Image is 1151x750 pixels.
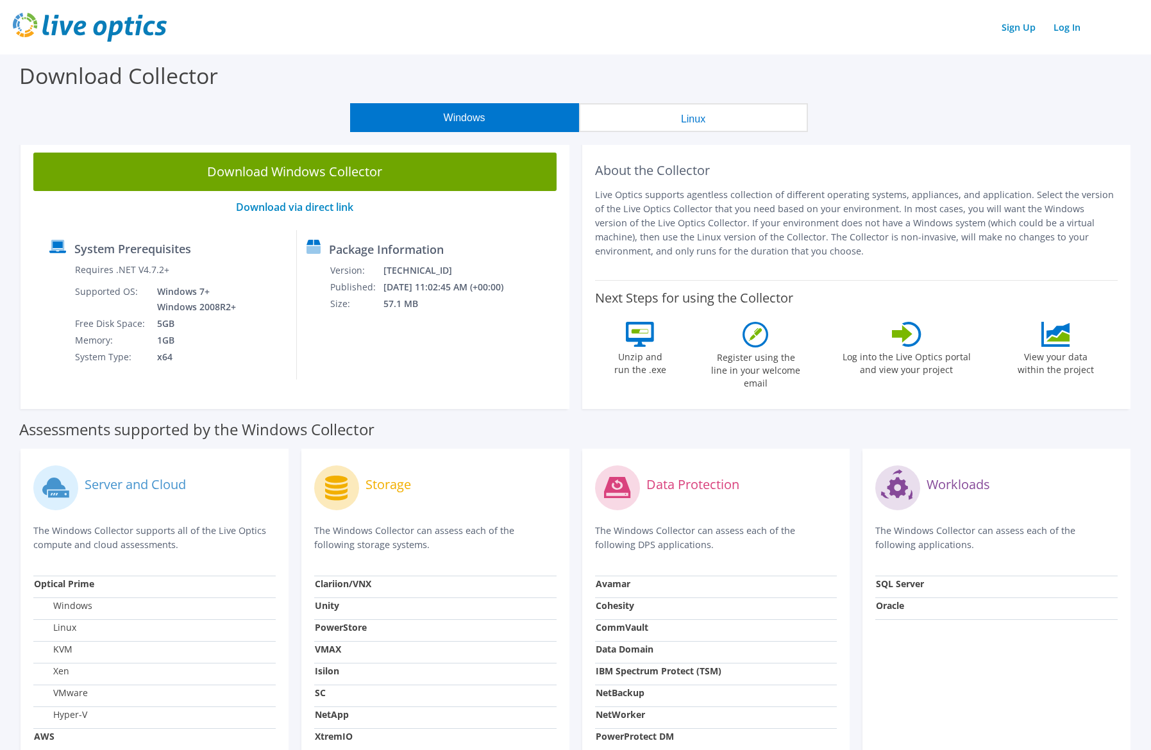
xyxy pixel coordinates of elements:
[842,347,971,376] label: Log into the Live Optics portal and view your project
[315,621,367,633] strong: PowerStore
[927,478,990,491] label: Workloads
[147,283,239,315] td: Windows 7+ Windows 2008R2+
[147,315,239,332] td: 5GB
[315,730,353,742] strong: XtremIO
[595,290,793,306] label: Next Steps for using the Collector
[1009,347,1102,376] label: View your data within the project
[330,296,383,312] td: Size:
[85,478,186,491] label: Server and Cloud
[329,243,444,256] label: Package Information
[34,621,76,634] label: Linux
[596,621,648,633] strong: CommVault
[579,103,808,132] button: Linux
[315,665,339,677] strong: Isilon
[595,188,1118,258] p: Live Optics supports agentless collection of different operating systems, appliances, and applica...
[74,332,147,349] td: Memory:
[19,61,218,90] label: Download Collector
[315,599,339,612] strong: Unity
[596,665,721,677] strong: IBM Spectrum Protect (TSM)
[596,730,674,742] strong: PowerProtect DM
[596,578,630,590] strong: Avamar
[596,708,645,721] strong: NetWorker
[314,524,557,552] p: The Windows Collector can assess each of the following storage systems.
[75,263,169,276] label: Requires .NET V4.7.2+
[74,315,147,332] td: Free Disk Space:
[34,643,72,656] label: KVM
[34,687,88,699] label: VMware
[708,347,804,390] label: Register using the line in your welcome email
[315,708,349,721] strong: NetApp
[34,708,87,721] label: Hyper-V
[350,103,579,132] button: Windows
[596,643,653,655] strong: Data Domain
[33,153,557,191] a: Download Windows Collector
[876,599,904,612] strong: Oracle
[34,578,94,590] strong: Optical Prime
[330,262,383,279] td: Version:
[34,730,55,742] strong: AWS
[365,478,411,491] label: Storage
[875,524,1118,552] p: The Windows Collector can assess each of the following applications.
[1047,18,1087,37] a: Log In
[610,347,669,376] label: Unzip and run the .exe
[74,242,191,255] label: System Prerequisites
[995,18,1042,37] a: Sign Up
[646,478,739,491] label: Data Protection
[383,262,521,279] td: [TECHNICAL_ID]
[595,524,837,552] p: The Windows Collector can assess each of the following DPS applications.
[147,332,239,349] td: 1GB
[74,283,147,315] td: Supported OS:
[19,423,374,436] label: Assessments supported by the Windows Collector
[596,687,644,699] strong: NetBackup
[315,687,326,699] strong: SC
[330,279,383,296] td: Published:
[34,599,92,612] label: Windows
[33,524,276,552] p: The Windows Collector supports all of the Live Optics compute and cloud assessments.
[34,665,69,678] label: Xen
[876,578,924,590] strong: SQL Server
[383,279,521,296] td: [DATE] 11:02:45 AM (+00:00)
[383,296,521,312] td: 57.1 MB
[13,13,167,42] img: live_optics_svg.svg
[236,200,353,214] a: Download via direct link
[74,349,147,365] td: System Type:
[147,349,239,365] td: x64
[315,643,341,655] strong: VMAX
[595,163,1118,178] h2: About the Collector
[315,578,371,590] strong: Clariion/VNX
[596,599,634,612] strong: Cohesity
